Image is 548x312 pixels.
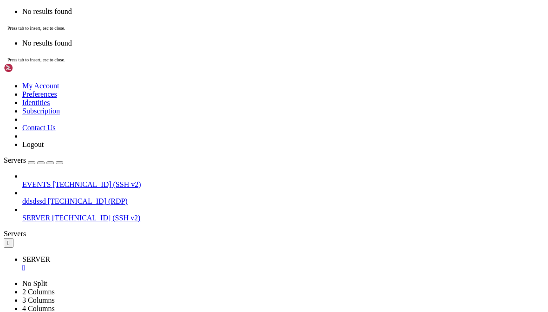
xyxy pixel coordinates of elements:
x-row: systemctl disable hls-server 2>/dev/null || true [4,24,542,30]
x-row: You now have a fresh slate to start from scratch. [4,123,542,130]
span: Press tab to insert, esc to close. [7,26,65,31]
span: ✅ [4,116,10,123]
div:  [7,239,10,246]
x-row: rm -f /etc/apache2/sites-enabled/hls.conf [4,97,542,103]
div: Servers [4,230,544,238]
a: 3 Columns [22,296,55,304]
a: No Split [22,279,47,287]
a: Preferences [22,90,57,98]
li: EVENTS [TECHNICAL_ID] (SSH v2) [22,172,544,189]
x-row: Environment cleaned. /home/hls is ready. [4,116,542,123]
x-row: rm -f /etc/apache2/sites-available/hls.conf [4,90,542,96]
a: SERVER [TECHNICAL_ID] (SSH v2) [22,214,544,222]
span: [TECHNICAL_ID] (RDP) [48,197,128,205]
a: My Account [22,82,59,90]
x-row: systemctl stop hls-server 2>/dev/null || true [4,17,542,24]
a: ddsdssd [TECHNICAL_ID] (RDP) [22,197,544,206]
span: 🧹 [4,110,10,116]
x-row: root@in-slug:~# rm -rf /etc/ssl/hls [4,143,542,149]
div: (35, 21) [121,143,124,149]
x-row: echo "You now have a fresh slate to start from scratch." [4,103,542,110]
a: Identities [22,99,50,106]
span: [TECHNICAL_ID] (SSH v2) [52,180,141,188]
li: No results found [22,7,544,16]
x-row: rm -rf /root/hls-server [4,50,542,57]
span: ddsdssd [22,197,46,205]
span: EVENTS [22,180,51,188]
x-row: rm -rf /usr/local/go [4,57,542,63]
img: Shellngn [4,63,57,73]
span: Servers [4,156,26,164]
a: Contact Us [22,124,56,132]
a: Servers [4,156,63,164]
x-row: rm -f /etc/systemd/system/hls-server.service [4,63,542,70]
li: ddsdssd [TECHNICAL_ID] (RDP) [22,189,544,206]
span: Press tab to insert, esc to close. [7,57,65,62]
x-row: Resetting HLS environment... [4,110,542,116]
x-row: # Stop any known services [4,10,542,17]
a: Subscription [22,107,60,115]
a: Logout [22,140,44,148]
a: SERVER [22,255,544,272]
span: [TECHNICAL_ID] (SSH v2) [52,214,140,222]
span: SERVER [22,214,50,222]
a: EVENTS [TECHNICAL_ID] (SSH v2) [22,180,544,189]
x-row: # Remove Go server files [4,44,542,50]
x-row: Not found [4,136,542,143]
x-row: # Remove Apache2 site config (if any) [4,83,542,90]
a: 2 Columns [22,288,55,296]
button:  [4,238,13,248]
li: SERVER [TECHNICAL_ID] (SSH v2) [22,206,544,222]
li: No results found [22,39,544,47]
x-row: root@in-slug:~# curl [URL] [4,130,542,136]
a:  [22,264,544,272]
span: SERVER [22,255,50,263]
